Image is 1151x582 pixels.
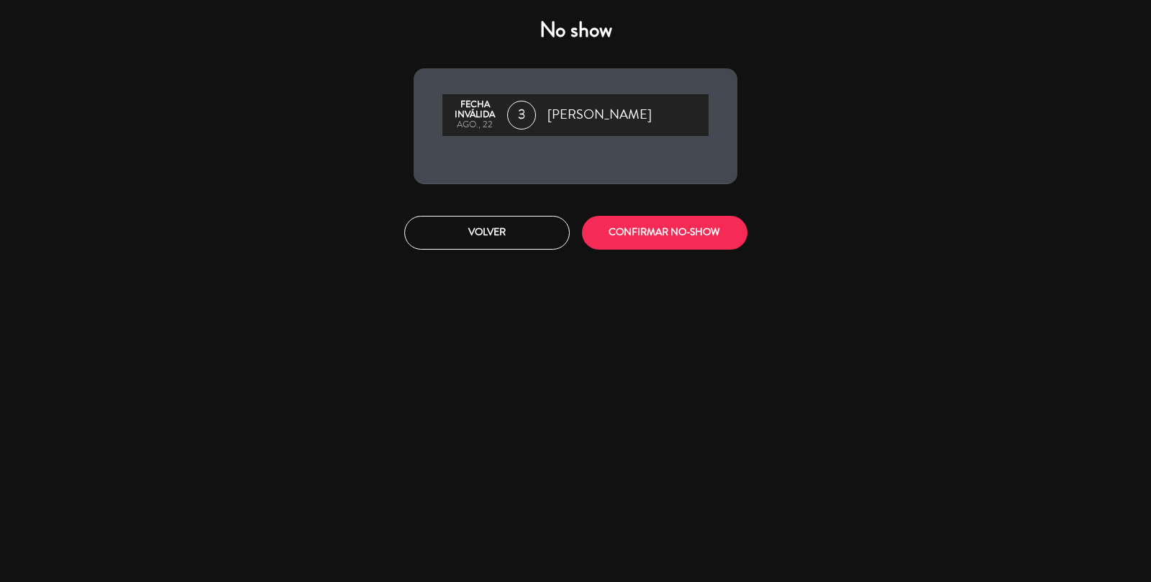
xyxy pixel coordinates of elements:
button: Volver [404,216,570,250]
div: ago., 22 [450,120,500,130]
span: [PERSON_NAME] [547,104,652,126]
div: Fecha inválida [450,100,500,120]
h4: No show [414,17,737,43]
button: CONFIRMAR NO-SHOW [582,216,747,250]
span: 3 [507,101,536,129]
